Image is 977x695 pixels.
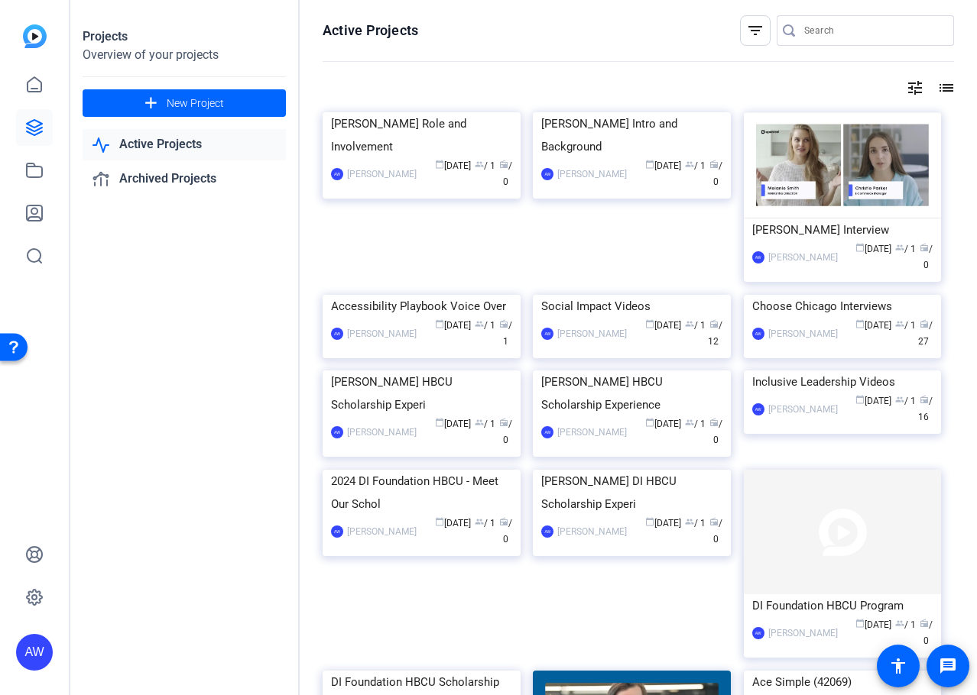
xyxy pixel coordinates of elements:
[855,319,865,328] span: calendar_today
[855,395,865,404] span: calendar_today
[83,89,286,117] button: New Project
[895,396,916,406] span: / 1
[435,518,471,529] span: [DATE]
[804,21,942,40] input: Search
[347,326,417,341] div: [PERSON_NAME]
[685,320,706,331] span: / 1
[475,320,495,331] span: / 1
[752,218,933,241] div: [PERSON_NAME] Interview
[752,403,764,415] div: AW
[475,160,484,169] span: group
[499,518,512,545] span: / 0
[645,518,681,529] span: [DATE]
[499,517,508,526] span: radio
[499,320,512,347] span: / 1
[752,251,764,263] div: AW
[475,517,484,526] span: group
[475,518,495,529] span: / 1
[435,320,471,331] span: [DATE]
[541,426,553,438] div: AW
[855,396,891,406] span: [DATE]
[685,518,706,529] span: / 1
[347,524,417,539] div: [PERSON_NAME]
[752,627,764,639] div: AW
[435,418,444,427] span: calendar_today
[435,160,444,169] span: calendar_today
[709,160,722,187] span: / 0
[83,46,286,64] div: Overview of your projects
[920,395,929,404] span: radio
[557,166,627,182] div: [PERSON_NAME]
[499,160,508,169] span: radio
[685,160,694,169] span: group
[768,625,838,641] div: [PERSON_NAME]
[475,160,495,171] span: / 1
[920,243,929,252] span: radio
[768,326,838,341] div: [PERSON_NAME]
[331,470,512,516] div: 2024 DI Foundation HBCU - Meet Our Schol
[855,619,865,628] span: calendar_today
[499,418,508,427] span: radio
[895,395,904,404] span: group
[895,619,904,628] span: group
[920,319,929,328] span: radio
[323,21,418,40] h1: Active Projects
[331,112,512,158] div: [PERSON_NAME] Role and Involvement
[709,319,719,328] span: radio
[645,319,654,328] span: calendar_today
[752,328,764,340] div: AW
[541,370,722,416] div: [PERSON_NAME] HBCU Scholarship Experience
[645,160,654,169] span: calendar_today
[889,657,907,675] mat-icon: accessibility
[752,370,933,393] div: Inclusive Leadership Videos
[541,112,722,158] div: [PERSON_NAME] Intro and Background
[746,21,764,40] mat-icon: filter_list
[16,634,53,671] div: AW
[855,320,891,331] span: [DATE]
[645,419,681,429] span: [DATE]
[752,594,933,617] div: DI Foundation HBCU Program
[645,160,681,171] span: [DATE]
[709,517,719,526] span: radio
[23,24,47,48] img: blue-gradient.svg
[331,295,512,318] div: Accessibility Playbook Voice Over
[918,320,933,347] span: / 27
[83,129,286,160] a: Active Projects
[768,250,838,265] div: [PERSON_NAME]
[752,671,933,693] div: Ace Simple (42069)
[906,79,924,97] mat-icon: tune
[541,168,553,180] div: AW
[895,319,904,328] span: group
[435,319,444,328] span: calendar_today
[557,425,627,440] div: [PERSON_NAME]
[475,418,484,427] span: group
[709,418,719,427] span: radio
[475,419,495,429] span: / 1
[541,470,722,516] div: [PERSON_NAME] DI HBCU Scholarship Experi
[918,396,933,422] span: / 16
[709,160,719,169] span: radio
[685,319,694,328] span: group
[83,27,286,46] div: Projects
[855,243,865,252] span: calendar_today
[331,328,343,340] div: AW
[435,419,471,429] span: [DATE]
[141,94,161,113] mat-icon: add
[855,619,891,630] span: [DATE]
[645,320,681,331] span: [DATE]
[83,163,286,195] a: Archived Projects
[499,319,508,328] span: radio
[709,419,722,445] span: / 0
[557,326,627,341] div: [PERSON_NAME]
[541,295,722,318] div: Social Impact Videos
[347,166,417,182] div: [PERSON_NAME]
[541,328,553,340] div: AW
[347,425,417,440] div: [PERSON_NAME]
[331,168,343,180] div: AW
[435,517,444,526] span: calendar_today
[895,243,904,252] span: group
[331,525,343,538] div: AW
[752,295,933,318] div: Choose Chicago Interviews
[920,244,933,270] span: / 0
[557,524,627,539] div: [PERSON_NAME]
